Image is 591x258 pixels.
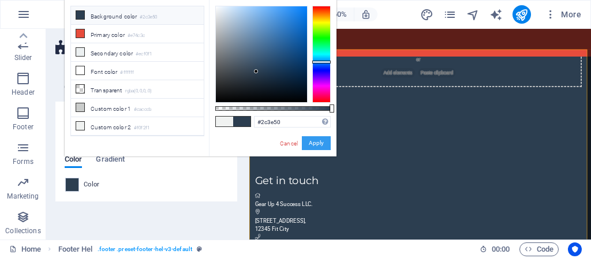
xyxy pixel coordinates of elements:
small: #2c3e50 [140,13,157,21]
div: Add elements and assign them to collection fields [9,15,554,97]
small: #ecf0f1 [136,50,152,58]
i: On resize automatically adjust zoom level to fit chosen device. [361,9,371,20]
h4: Background [55,102,237,122]
span: Color [65,152,82,169]
button: publish [513,5,531,24]
i: This element is a customizable preset [197,246,202,252]
span: . footer .preset-footer-hel-v3-default [98,242,192,256]
small: #ffffff [120,69,134,77]
button: Code [519,242,559,256]
i: Design (Ctrl+Alt+Y) [420,8,433,21]
p: Marketing [7,192,39,201]
small: #cacccb [134,106,151,114]
span: Code [525,242,553,256]
li: Secondary color [71,43,204,62]
span: #f0f2f1 [216,117,233,126]
nav: breadcrumb [58,242,202,256]
li: Transparent [71,80,204,99]
button: Usercentrics [568,242,582,256]
h4: Container [55,68,109,92]
li: Font color [71,62,204,80]
i: Publish [515,8,528,21]
span: Color [84,180,100,189]
button: More [540,5,586,24]
button: navigator [466,8,480,21]
span: #2c3e50 [233,117,250,126]
span: Click to select. Double-click to edit [58,242,93,256]
i: AI Writer [489,8,503,21]
p: Header [12,88,35,97]
small: rgba(0,0,0,.0) [125,87,152,95]
button: pages [443,8,457,21]
span: More [545,9,581,20]
span: Add elements [219,65,276,81]
small: #e74c3c [128,32,145,40]
span: : [500,245,502,253]
button: design [420,8,434,21]
p: Collections [5,226,40,235]
span: 00 00 [492,242,510,256]
h6: 60% [331,8,349,21]
span: Paste clipboard [281,65,345,81]
li: Background color [71,6,204,25]
p: Slider [14,53,32,62]
button: Apply [302,136,331,150]
li: Custom color 1 [71,99,204,117]
h6: Session time [480,242,510,256]
li: Primary color [71,25,204,43]
p: Footer [13,122,33,132]
li: Custom color 2 [71,117,204,136]
i: Navigator [466,8,480,21]
a: Cancel [279,139,299,148]
button: text_generator [489,8,503,21]
p: Forms [13,157,33,166]
span: Gradient [96,152,125,169]
a: Click to cancel selection. Double-click to open Pages [9,242,41,256]
small: #f0f2f1 [134,124,149,132]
